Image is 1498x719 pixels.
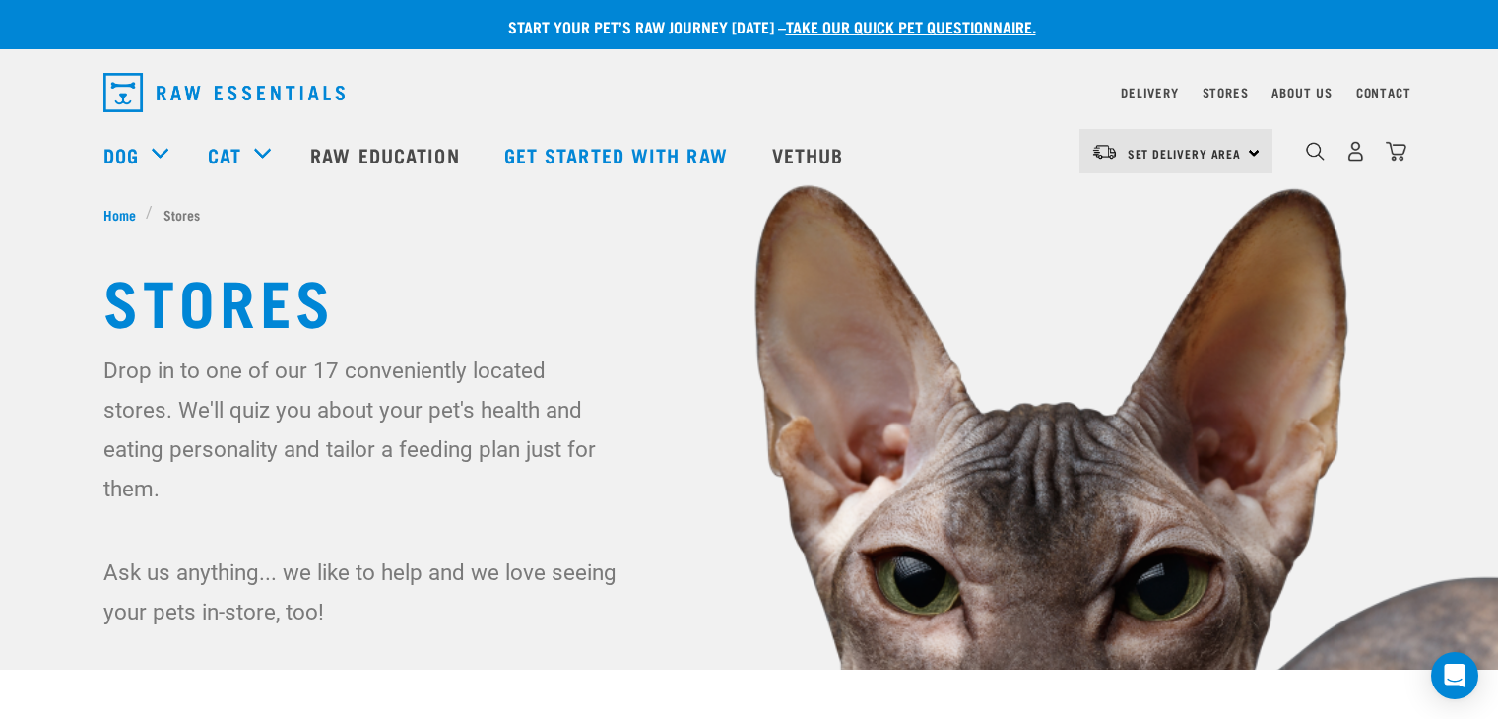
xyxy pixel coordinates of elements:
img: home-icon@2x.png [1386,141,1406,162]
a: Stores [1203,89,1249,96]
span: Set Delivery Area [1128,150,1242,157]
span: Home [103,204,136,225]
img: Raw Essentials Logo [103,73,345,112]
a: Delivery [1121,89,1178,96]
a: Get started with Raw [485,115,752,194]
div: Open Intercom Messenger [1431,652,1478,699]
img: van-moving.png [1091,143,1118,161]
img: home-icon-1@2x.png [1306,142,1325,161]
nav: breadcrumbs [103,204,1396,225]
a: Cat [208,140,241,169]
a: Home [103,204,147,225]
a: take our quick pet questionnaire. [786,22,1036,31]
p: Drop in to one of our 17 conveniently located stores. We'll quiz you about your pet's health and ... [103,351,620,508]
a: About Us [1271,89,1332,96]
a: Raw Education [291,115,484,194]
img: user.png [1345,141,1366,162]
nav: dropdown navigation [88,65,1411,120]
a: Dog [103,140,139,169]
a: Vethub [752,115,869,194]
h1: Stores [103,264,1396,335]
a: Contact [1356,89,1411,96]
p: Ask us anything... we like to help and we love seeing your pets in-store, too! [103,553,620,631]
